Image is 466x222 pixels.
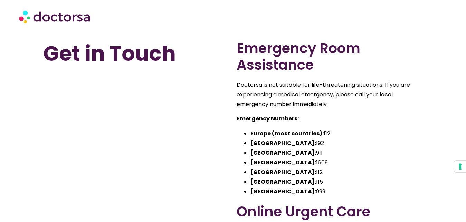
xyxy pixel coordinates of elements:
[250,129,423,138] li: 112
[250,177,423,187] li: 115
[250,158,316,166] strong: [GEOGRAPHIC_DATA]:
[250,178,316,186] strong: [GEOGRAPHIC_DATA]:
[454,161,466,172] button: Your consent preferences for tracking technologies
[250,138,423,148] li: 192
[250,129,324,137] strong: Europe (most countries):
[250,149,316,157] strong: [GEOGRAPHIC_DATA]:
[250,139,316,147] strong: [GEOGRAPHIC_DATA]:
[237,80,423,109] p: Doctorsa is not suitable for life-threatening situations. If you are experiencing a medical emerg...
[250,187,316,195] strong: [GEOGRAPHIC_DATA]:
[237,115,299,123] strong: Emergency Numbers:
[250,168,316,176] strong: [GEOGRAPHIC_DATA]:
[250,167,423,177] li: 112
[237,40,423,73] h2: Emergency Room Assistance
[250,187,423,196] li: 999
[43,40,230,67] h1: Get in Touch
[250,148,423,158] li: 911
[237,203,423,220] h2: Online Urgent Care
[250,158,423,167] li: 1669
